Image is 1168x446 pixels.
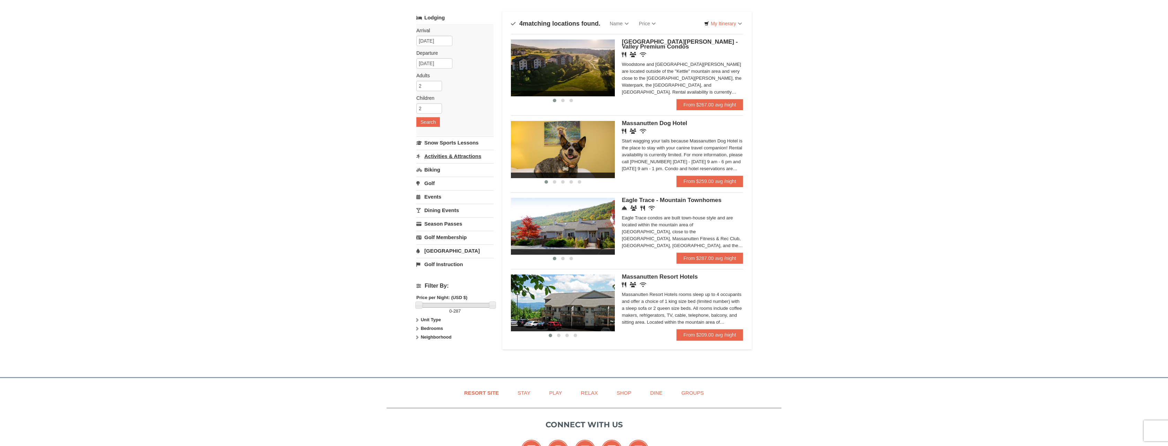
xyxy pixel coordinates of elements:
[416,117,440,127] button: Search
[622,215,743,249] div: Eagle Trace condos are built town-house style and are located within the mountain area of [GEOGRA...
[640,52,646,57] i: Wireless Internet (free)
[622,52,626,57] i: Restaurant
[416,204,494,217] a: Dining Events
[608,385,640,401] a: Shop
[416,72,488,79] label: Adults
[511,20,600,27] h4: matching locations found.
[449,308,452,314] span: 0
[421,326,443,331] strong: Bedrooms
[622,138,743,172] div: Start wagging your tails because Massanutten Dog Hotel is the place to stay with your canine trav...
[622,282,626,287] i: Restaurant
[416,11,494,24] a: Lodging
[416,295,467,300] strong: Price per Night: (USD $)
[630,282,636,287] i: Banquet Facilities
[673,385,713,401] a: Groups
[622,197,722,203] span: Eagle Trace - Mountain Townhomes
[416,150,494,163] a: Activities & Attractions
[416,244,494,257] a: [GEOGRAPHIC_DATA]
[622,205,627,211] i: Concierge Desk
[416,95,488,102] label: Children
[630,129,636,134] i: Banquet Facilities
[630,205,637,211] i: Conference Facilities
[640,129,646,134] i: Wireless Internet (free)
[622,120,687,126] span: Massanutten Dog Hotel
[622,61,743,96] div: Woodstone and [GEOGRAPHIC_DATA][PERSON_NAME] are located outside of the "Kettle" mountain area an...
[648,205,655,211] i: Wireless Internet (free)
[622,291,743,326] div: Massanutten Resort Hotels rooms sleep up to 4 occupants and offer a choice of 1 king size bed (li...
[416,177,494,190] a: Golf
[421,317,441,322] strong: Unit Type
[640,282,646,287] i: Wireless Internet (free)
[416,231,494,244] a: Golf Membership
[622,273,698,280] span: Massanutten Resort Hotels
[416,283,494,289] h4: Filter By:
[416,136,494,149] a: Snow Sports Lessons
[700,18,746,29] a: My Itinerary
[387,419,781,430] p: Connect with us
[604,17,634,30] a: Name
[416,308,494,315] label: -
[455,385,507,401] a: Resort Site
[572,385,607,401] a: Relax
[676,253,743,264] a: From $287.00 avg /night
[453,308,461,314] span: 287
[622,129,626,134] i: Restaurant
[641,385,671,401] a: Dine
[640,205,645,211] i: Restaurant
[416,258,494,271] a: Golf Instruction
[416,190,494,203] a: Events
[634,17,661,30] a: Price
[416,217,494,230] a: Season Passes
[519,20,523,27] span: 4
[676,176,743,187] a: From $259.00 avg /night
[630,52,636,57] i: Banquet Facilities
[416,27,488,34] label: Arrival
[509,385,539,401] a: Stay
[416,163,494,176] a: Biking
[622,38,738,50] span: [GEOGRAPHIC_DATA][PERSON_NAME] - Valley Premium Condos
[540,385,570,401] a: Play
[676,329,743,340] a: From $209.00 avg /night
[421,334,452,340] strong: Neighborhood
[416,50,488,56] label: Departure
[676,99,743,110] a: From $267.00 avg /night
